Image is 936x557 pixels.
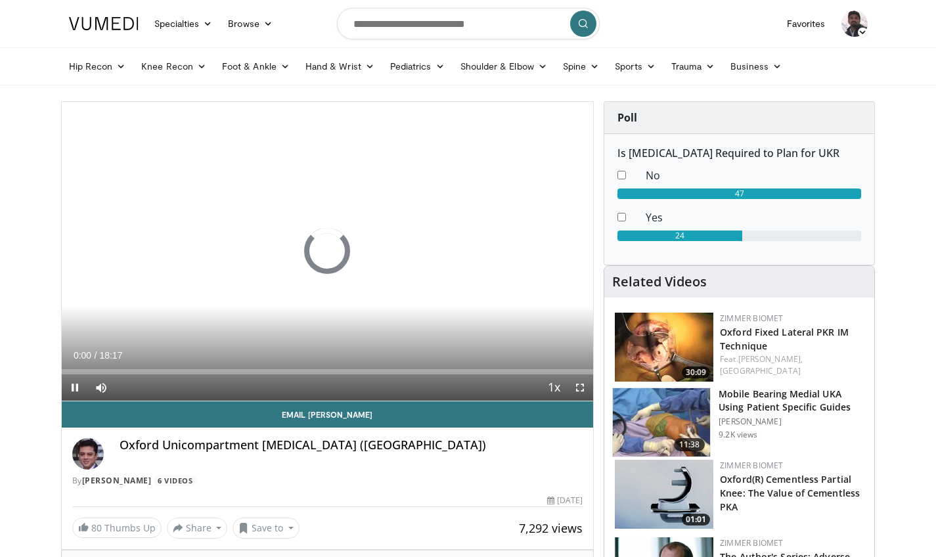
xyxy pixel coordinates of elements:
img: 1139bc86-10bf-4018-b609-ddc03866ed6b.150x105_q85_crop-smart_upscale.jpg [615,313,713,382]
a: Sports [607,53,663,79]
button: Pause [62,374,88,401]
img: VuMedi Logo [69,17,139,30]
a: [PERSON_NAME], [GEOGRAPHIC_DATA] [720,353,803,376]
span: 80 [91,522,102,534]
div: By [72,475,583,487]
a: Trauma [663,53,723,79]
button: Fullscreen [567,374,593,401]
button: Save to [233,518,300,539]
button: Mute [88,374,114,401]
a: Zimmer Biomet [720,313,783,324]
span: 0:00 [74,350,91,361]
img: 316317_0000_1.png.150x105_q85_crop-smart_upscale.jpg [613,388,710,457]
input: Search topics, interventions [337,8,600,39]
h3: Mobile Bearing Medial UKA Using Patient Specific Guides [719,388,866,414]
img: 7a1c75c5-1041-4af4-811f-6619572dbb89.150x105_q85_crop-smart_upscale.jpg [615,460,713,529]
dd: No [636,167,871,183]
span: 01:01 [682,514,710,525]
div: 47 [617,189,861,199]
button: Playback Rate [541,374,567,401]
a: Pediatrics [382,53,453,79]
a: Spine [555,53,607,79]
a: 6 Videos [154,475,197,486]
span: 30:09 [682,367,710,378]
button: Share [167,518,228,539]
a: Foot & Ankle [214,53,298,79]
a: Shoulder & Elbow [453,53,555,79]
span: 18:17 [99,350,122,361]
img: Avatar [72,438,104,470]
a: 80 Thumbs Up [72,518,162,538]
a: 01:01 [615,460,713,529]
h6: Is [MEDICAL_DATA] Required to Plan for UKR [617,147,861,160]
video-js: Video Player [62,102,594,401]
span: 11:38 [674,438,705,451]
a: Favorites [779,11,834,37]
a: Oxford Fixed Lateral PKR IM Technique [720,326,849,352]
div: [DATE] [547,495,583,506]
a: [PERSON_NAME] [82,475,152,486]
a: Hip Recon [61,53,134,79]
strong: Poll [617,110,637,125]
div: Progress Bar [62,369,594,374]
dd: Yes [636,210,871,225]
a: Knee Recon [133,53,214,79]
a: Browse [220,11,280,37]
a: Zimmer Biomet [720,460,783,471]
a: Specialties [146,11,221,37]
a: Email [PERSON_NAME] [62,401,594,428]
a: Zimmer Biomet [720,537,783,548]
span: 7,292 views [519,520,583,536]
span: / [95,350,97,361]
a: Oxford(R) Cementless Partial Knee: The Value of Cementless PKA [720,473,860,513]
a: Hand & Wrist [298,53,382,79]
img: Avatar [841,11,868,37]
h4: Oxford Unicompartment [MEDICAL_DATA] ([GEOGRAPHIC_DATA]) [120,438,583,453]
p: 9.2K views [719,430,757,440]
div: Feat. [720,353,864,377]
h4: Related Videos [612,274,707,290]
div: 24 [617,231,742,241]
a: 30:09 [615,313,713,382]
p: [PERSON_NAME] [719,416,866,427]
a: Business [723,53,790,79]
a: 11:38 Mobile Bearing Medial UKA Using Patient Specific Guides [PERSON_NAME] 9.2K views [612,388,866,457]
